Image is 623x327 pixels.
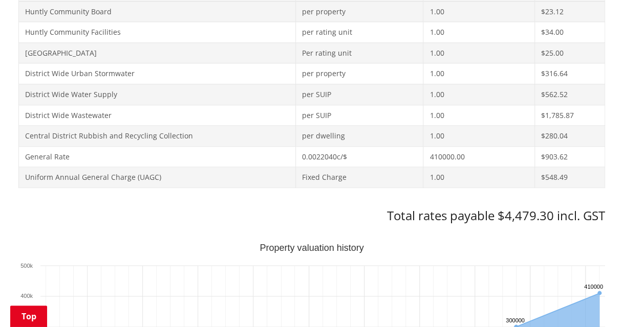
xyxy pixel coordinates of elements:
[18,22,295,43] td: Huntly Community Facilities
[423,167,535,188] td: 1.00
[18,105,295,126] td: District Wide Wastewater
[295,126,423,147] td: per dwelling
[535,105,605,126] td: $1,785.87
[535,146,605,167] td: $903.62
[18,84,295,105] td: District Wide Water Supply
[535,84,605,105] td: $562.52
[597,291,601,295] path: Sunday, Jun 30, 12:00, 410,000. Capital Value.
[535,167,605,188] td: $548.49
[535,126,605,147] td: $280.04
[295,22,423,43] td: per rating unit
[295,105,423,126] td: per SUIP
[423,63,535,84] td: 1.00
[423,22,535,43] td: 1.00
[423,42,535,63] td: 1.00
[18,146,295,167] td: General Rate
[295,63,423,84] td: per property
[295,1,423,22] td: per property
[423,105,535,126] td: 1.00
[295,84,423,105] td: per SUIP
[295,167,423,188] td: Fixed Charge
[20,263,33,269] text: 500k
[535,63,605,84] td: $316.64
[260,243,363,253] text: Property valuation history
[535,42,605,63] td: $25.00
[10,306,47,327] a: Top
[423,146,535,167] td: 410000.00
[535,22,605,43] td: $34.00
[20,293,33,299] text: 400k
[295,42,423,63] td: Per rating unit
[535,1,605,22] td: $23.12
[584,284,603,290] text: 410000
[18,63,295,84] td: District Wide Urban Stormwater
[18,126,295,147] td: Central District Rubbish and Recycling Collection
[18,42,295,63] td: [GEOGRAPHIC_DATA]
[18,167,295,188] td: Uniform Annual General Charge (UAGC)
[423,126,535,147] td: 1.00
[295,146,423,167] td: 0.0022040c/$
[18,1,295,22] td: Huntly Community Board
[423,1,535,22] td: 1.00
[18,208,605,223] h3: Total rates payable $4,479.30 incl. GST
[423,84,535,105] td: 1.00
[506,317,525,323] text: 300000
